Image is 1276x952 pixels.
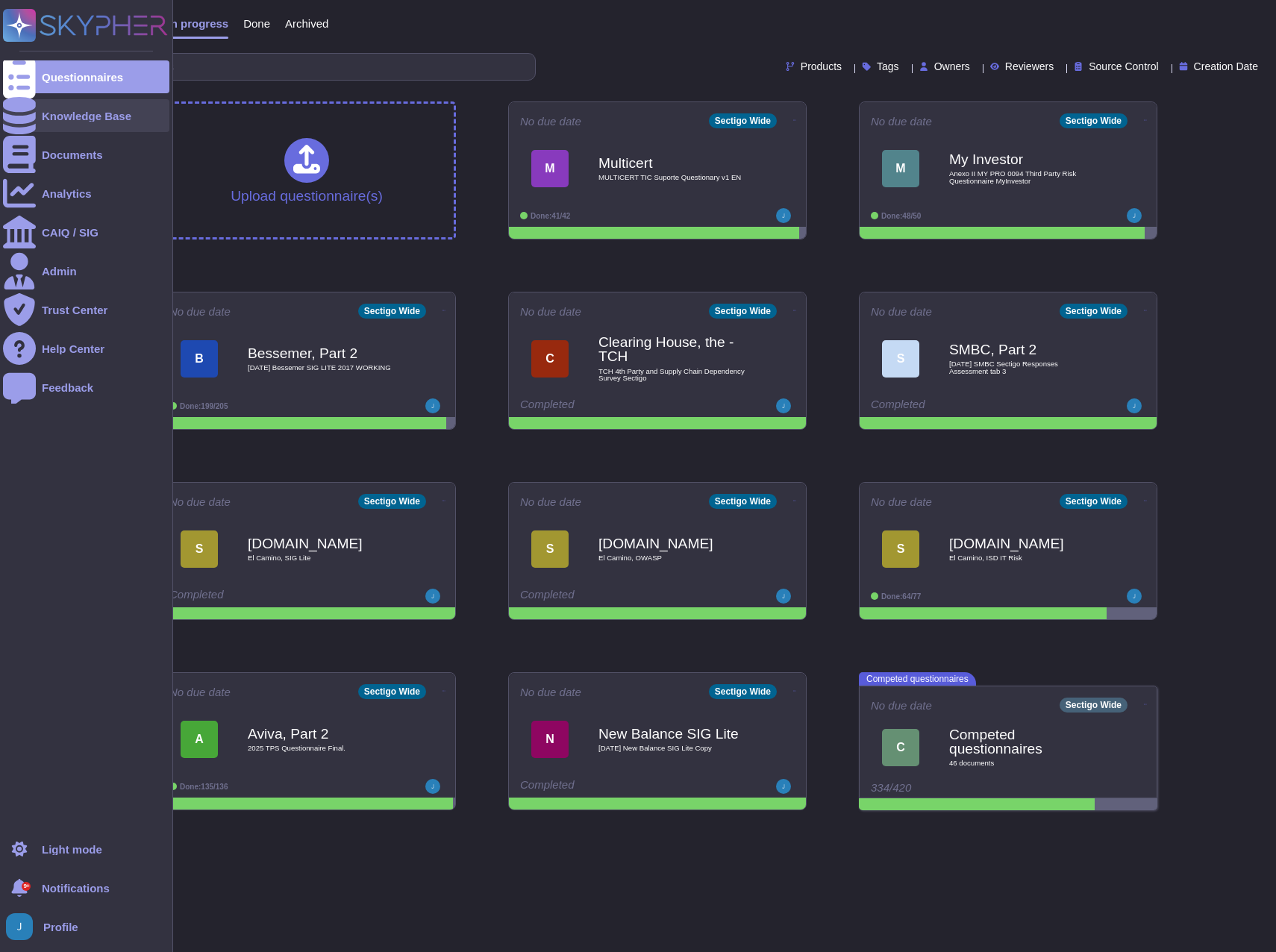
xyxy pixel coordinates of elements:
span: No due date [520,686,581,698]
span: El Camino, ISD IT Risk [949,554,1098,562]
div: Feedback [42,382,93,393]
img: user [425,779,440,794]
div: Sectigo Wide [709,113,777,128]
span: No due date [520,306,581,317]
b: Aviva, Part 2 [248,727,397,741]
div: N [531,721,569,758]
a: Feedback [3,371,169,404]
b: [DOMAIN_NAME] [248,536,397,551]
span: Owners [934,61,970,72]
img: user [776,779,791,794]
div: A [181,721,218,758]
span: [DATE] SMBC Sectigo Responses Assessment tab 3 [949,360,1098,375]
b: Bessemer, Part 2 [248,346,397,360]
b: Competed questionnaires [949,727,1098,756]
div: Completed [520,779,703,794]
div: M [882,150,919,187]
span: Reviewers [1005,61,1054,72]
img: user [425,589,440,604]
span: No due date [871,116,932,127]
img: user [776,208,791,223]
div: S [882,530,919,568]
div: Sectigo Wide [709,494,777,509]
a: Documents [3,138,169,171]
div: Completed [871,398,1054,413]
div: Sectigo Wide [1060,698,1128,713]
img: user [6,913,33,940]
span: Done: 135/136 [180,783,228,791]
span: No due date [871,306,932,317]
div: Documents [42,149,103,160]
span: Products [801,61,842,72]
div: Trust Center [42,304,107,316]
b: Clearing House, the - TCH [598,335,748,363]
div: Sectigo Wide [1060,113,1128,128]
span: Done: 48/50 [881,212,921,220]
span: Done: 41/42 [531,212,570,220]
img: user [1127,208,1142,223]
div: Completed [520,398,703,413]
span: Creation Date [1194,61,1258,72]
span: El Camino, SIG Lite [248,554,397,562]
div: Sectigo Wide [1060,494,1128,509]
a: Help Center [3,332,169,365]
span: TCH 4th Party and Supply Chain Dependency Survey Sectigo [598,368,748,382]
span: No due date [520,496,581,507]
img: user [776,398,791,413]
a: Questionnaires [3,60,169,93]
div: Sectigo Wide [709,684,777,699]
span: Done: 199/205 [180,402,228,410]
div: CAIQ / SIG [42,227,98,238]
span: 46 document s [949,760,1098,767]
div: C [882,729,919,766]
b: [DOMAIN_NAME] [598,536,748,551]
a: Knowledge Base [3,99,169,132]
a: Analytics [3,177,169,210]
span: [DATE] New Balance SIG Lite Copy [598,745,748,752]
b: SMBC, Part 2 [949,342,1098,357]
b: Multicert [598,156,748,170]
div: Help Center [42,343,104,354]
button: user [3,910,43,943]
a: Admin [3,254,169,287]
div: S [882,340,919,378]
img: user [776,589,791,604]
img: user [1127,398,1142,413]
div: Upload questionnaire(s) [231,138,383,203]
span: Done: 64/77 [881,592,921,601]
span: No due date [520,116,581,127]
div: 9+ [22,882,31,891]
input: Search by keywords [59,54,535,80]
b: [DOMAIN_NAME] [949,536,1098,551]
div: C [531,340,569,378]
span: Done [243,18,270,29]
span: No due date [169,686,231,698]
span: No due date [169,496,231,507]
img: user [1127,589,1142,604]
div: Sectigo Wide [709,304,777,319]
span: 334/420 [871,781,911,794]
span: Competed questionnaires [859,672,976,686]
div: Completed [169,589,352,604]
div: Sectigo Wide [1060,304,1128,319]
span: Tags [877,61,899,72]
span: Anexo II MY PRO 0094 Third Party Risk Questionnaire MyInvestor [949,170,1098,184]
div: B [181,340,218,378]
span: No due date [871,700,932,711]
div: Knowledge Base [42,110,131,122]
span: 2025 TPS Questionnaire Final. [248,745,397,752]
div: M [531,150,569,187]
b: New Balance SIG Lite [598,727,748,741]
a: CAIQ / SIG [3,216,169,248]
span: In progress [167,18,228,29]
span: Source Control [1089,61,1158,72]
span: No due date [169,306,231,317]
div: S [531,530,569,568]
div: Sectigo Wide [358,684,426,699]
img: user [425,398,440,413]
span: MULTICERT TIC Suporte Questionary v1 EN [598,174,748,181]
span: Profile [43,921,78,933]
div: Analytics [42,188,92,199]
div: Light mode [42,844,102,855]
span: [DATE] Bessemer SIG LITE 2017 WORKING [248,364,397,372]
